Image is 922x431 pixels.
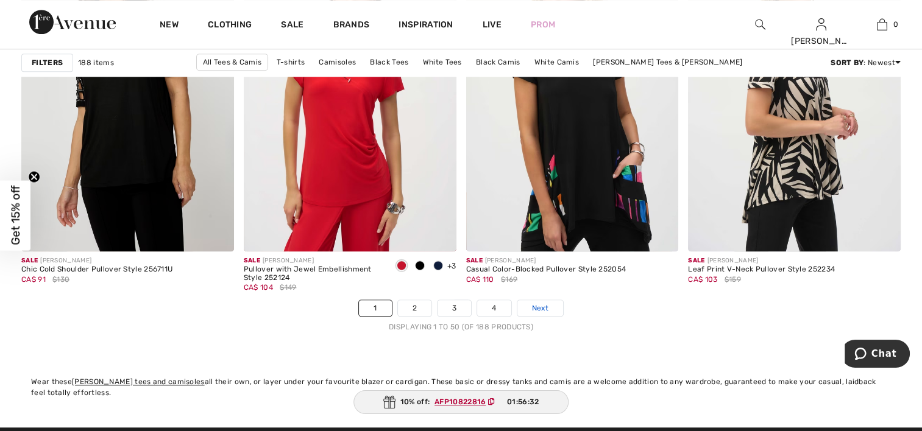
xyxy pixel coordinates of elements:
[208,19,252,32] a: Clothing
[244,283,273,292] span: CA$ 104
[587,54,748,70] a: [PERSON_NAME] Tees & [PERSON_NAME]
[528,54,585,70] a: White Camis
[470,54,526,70] a: Black Camis
[391,71,553,86] a: [PERSON_NAME] Tees & [PERSON_NAME]
[398,300,431,316] a: 2
[29,10,116,34] img: 1ère Avenue
[438,300,471,316] a: 3
[359,300,391,316] a: 1
[21,300,901,332] nav: Page navigation
[755,17,765,32] img: search the website
[688,257,704,264] span: Sale
[466,265,626,274] div: Casual Color-Blocked Pullover Style 252054
[21,321,901,332] div: Displaying 1 to 50 (of 188 products)
[52,274,69,285] span: $130
[688,265,835,274] div: Leaf Print V-Neck Pullover Style 252234
[244,257,260,264] span: Sale
[791,35,851,47] div: [PERSON_NAME]
[21,265,172,274] div: Chic Cold Shoulder Pullover Style 256711U
[688,256,835,265] div: [PERSON_NAME]
[333,19,370,32] a: Brands
[196,54,269,71] a: All Tees & Camis
[78,57,114,68] span: 188 items
[399,19,453,32] span: Inspiration
[831,57,901,68] div: : Newest
[31,376,891,398] div: Wear these all their own, or layer under your favourite blazer or cardigan. These basic or dressy...
[852,17,912,32] a: 0
[816,17,826,32] img: My Info
[383,396,395,408] img: Gift.svg
[21,275,46,284] span: CA$ 91
[434,398,486,406] ins: AFP10822816
[532,303,548,314] span: Next
[831,58,863,67] strong: Sort By
[429,256,447,276] div: Midnight Blue
[281,19,303,32] a: Sale
[160,19,179,32] a: New
[32,57,63,68] strong: Filters
[466,256,626,265] div: [PERSON_NAME]
[21,257,38,264] span: Sale
[28,171,40,183] button: Close teaser
[845,340,910,370] iframe: Opens a widget where you can chat to one of our agents
[501,274,517,285] span: $169
[507,396,539,407] span: 01:56:32
[313,54,362,70] a: Camisoles
[21,256,172,265] div: [PERSON_NAME]
[364,54,414,70] a: Black Tees
[9,186,23,245] span: Get 15% off
[244,265,383,282] div: Pullover with Jewel Embellishment Style 252124
[816,18,826,30] a: Sign In
[244,256,383,265] div: [PERSON_NAME]
[353,390,569,414] div: 10% off:
[477,300,511,316] a: 4
[466,275,494,284] span: CA$ 110
[483,18,502,31] a: Live
[280,282,296,293] span: $149
[417,54,468,70] a: White Tees
[392,256,411,276] div: Radiant red
[447,262,456,270] span: +3
[517,300,563,316] a: Next
[466,257,483,264] span: Sale
[688,275,717,284] span: CA$ 103
[411,256,429,276] div: Black
[72,377,205,386] a: [PERSON_NAME] tees and camisoles
[877,17,887,32] img: My Bag
[271,54,311,70] a: T-shirts
[893,19,898,30] span: 0
[531,18,555,31] a: Prom
[725,274,741,285] span: $159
